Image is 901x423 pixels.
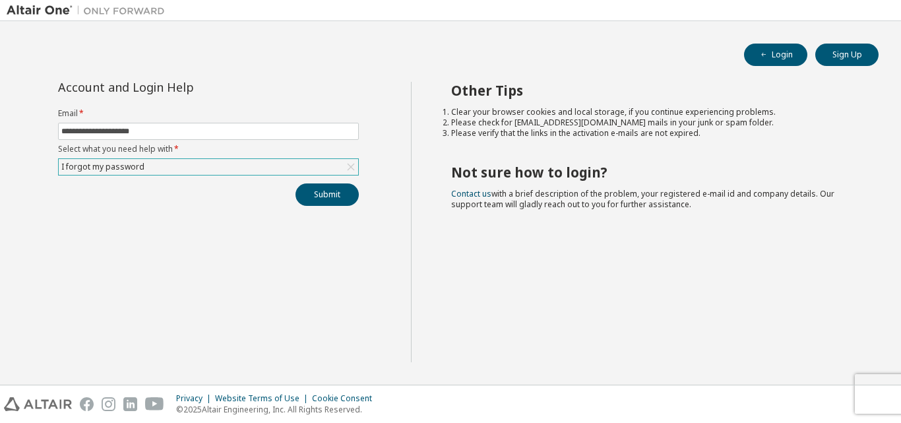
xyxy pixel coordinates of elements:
span: with a brief description of the problem, your registered e-mail id and company details. Our suppo... [451,188,834,210]
div: I forgot my password [59,159,358,175]
button: Sign Up [815,44,879,66]
button: Login [744,44,807,66]
a: Contact us [451,188,491,199]
p: © 2025 Altair Engineering, Inc. All Rights Reserved. [176,404,380,415]
button: Submit [295,183,359,206]
img: youtube.svg [145,397,164,411]
h2: Other Tips [451,82,855,99]
div: Privacy [176,393,215,404]
div: Cookie Consent [312,393,380,404]
div: Account and Login Help [58,82,299,92]
div: Website Terms of Use [215,393,312,404]
img: instagram.svg [102,397,115,411]
li: Clear your browser cookies and local storage, if you continue experiencing problems. [451,107,855,117]
h2: Not sure how to login? [451,164,855,181]
li: Please check for [EMAIL_ADDRESS][DOMAIN_NAME] mails in your junk or spam folder. [451,117,855,128]
li: Please verify that the links in the activation e-mails are not expired. [451,128,855,139]
img: altair_logo.svg [4,397,72,411]
img: linkedin.svg [123,397,137,411]
img: facebook.svg [80,397,94,411]
img: Altair One [7,4,171,17]
label: Select what you need help with [58,144,359,154]
label: Email [58,108,359,119]
div: I forgot my password [59,160,146,174]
